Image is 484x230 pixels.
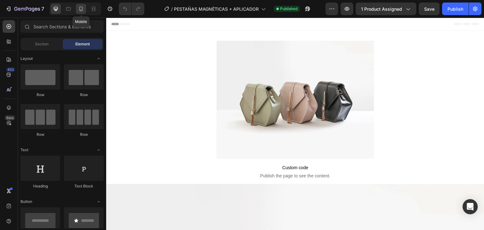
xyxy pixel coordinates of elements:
[3,3,47,15] button: 7
[424,6,435,12] span: Save
[20,92,60,98] div: Row
[35,41,49,47] span: Section
[447,6,463,12] div: Publish
[94,197,104,207] span: Toggle open
[442,3,469,15] button: Publish
[41,5,44,13] p: 7
[361,6,402,12] span: 1 product assigned
[20,183,60,189] div: Heading
[106,18,484,230] iframe: Design area
[20,20,104,33] input: Search Sections & Elements
[64,132,104,137] div: Row
[20,199,32,204] span: Button
[419,3,440,15] button: Save
[94,54,104,64] span: Toggle open
[6,67,15,72] div: 450
[94,145,104,155] span: Toggle open
[171,6,173,12] span: /
[20,56,33,61] span: Layout
[64,183,104,189] div: Text Block
[5,115,15,120] div: Beta
[20,147,28,153] span: Text
[75,41,90,47] span: Element
[280,6,297,12] span: Published
[463,199,478,214] div: Open Intercom Messenger
[119,3,144,15] div: Undo/Redo
[356,3,416,15] button: 1 product assigned
[20,132,60,137] div: Row
[174,6,259,12] span: PESTAÑAS MAGNÉTICAS + APLICADOR
[110,23,268,141] img: image_demo.jpg
[64,92,104,98] div: Row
